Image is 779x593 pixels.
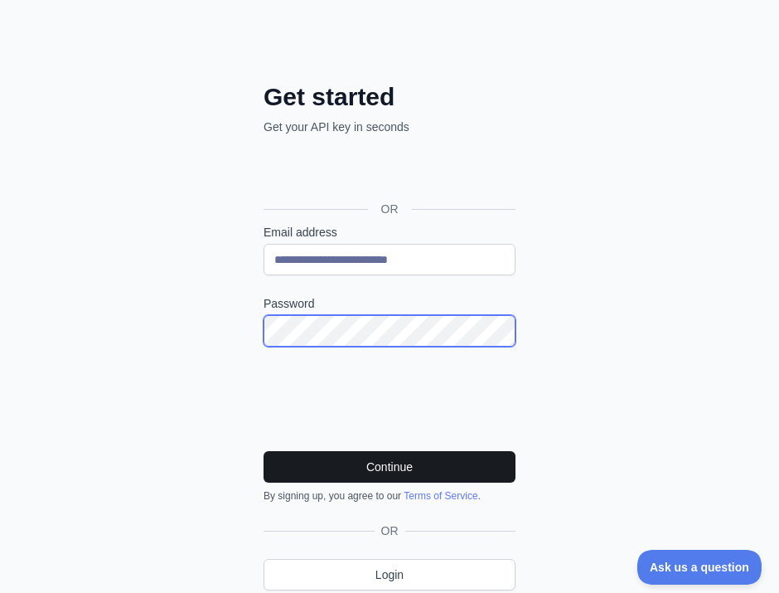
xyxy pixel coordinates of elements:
iframe: Przycisk Zaloguj się przez Google [255,153,520,190]
span: OR [368,201,412,217]
iframe: reCAPTCHA [264,367,515,431]
p: Get your API key in seconds [264,119,515,135]
a: Login [264,559,515,591]
label: Email address [264,224,515,241]
span: OR [375,523,405,539]
iframe: Toggle Customer Support [637,550,762,585]
div: By signing up, you agree to our . [264,489,515,503]
label: Password [264,295,515,312]
button: Continue [264,451,515,483]
h2: Get started [264,82,515,112]
a: Terms of Service [404,490,477,502]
